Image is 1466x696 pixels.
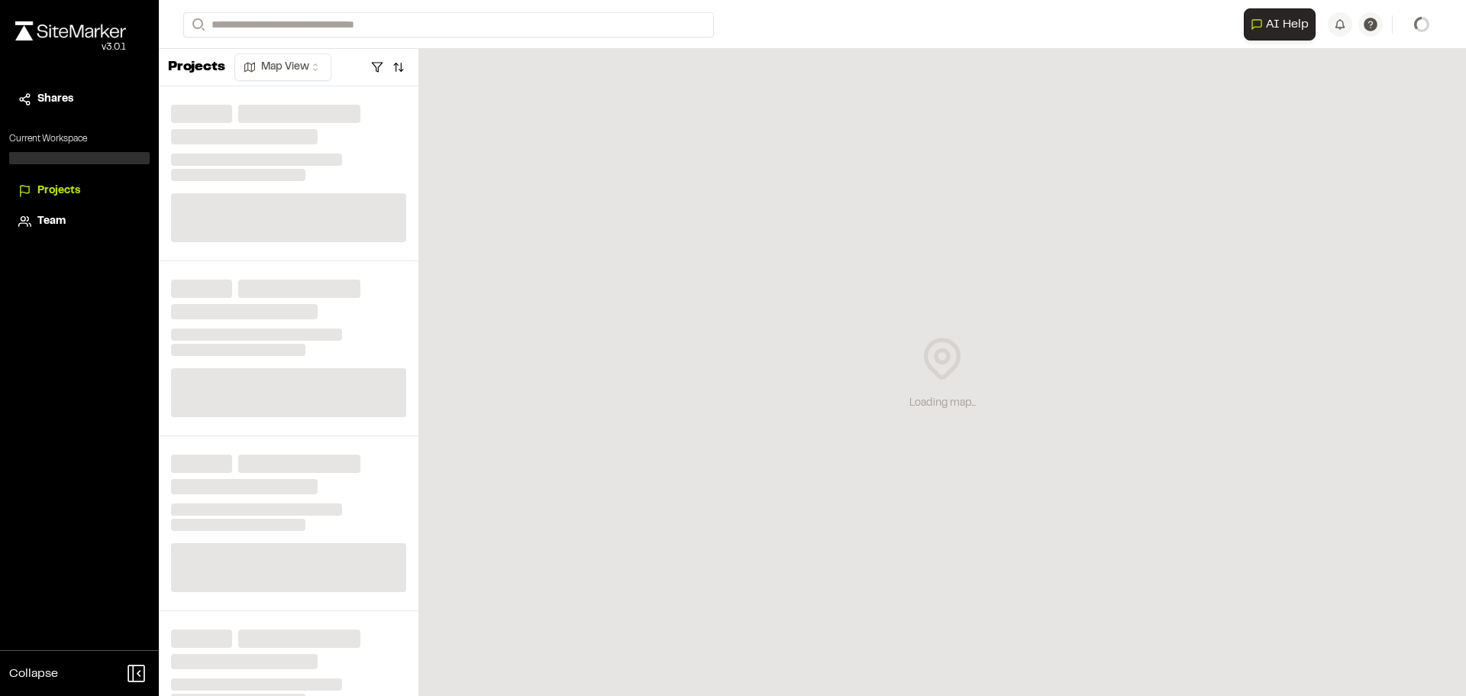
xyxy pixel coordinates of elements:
[909,395,976,412] div: Loading map...
[9,665,58,683] span: Collapse
[183,12,211,37] button: Search
[18,183,140,199] a: Projects
[37,213,66,230] span: Team
[18,91,140,108] a: Shares
[15,21,126,40] img: rebrand.png
[9,132,150,146] p: Current Workspace
[15,40,126,54] div: Oh geez...please don't...
[37,91,73,108] span: Shares
[168,57,225,78] p: Projects
[18,213,140,230] a: Team
[1266,15,1309,34] span: AI Help
[1244,8,1316,40] button: Open AI Assistant
[1244,8,1322,40] div: Open AI Assistant
[37,183,80,199] span: Projects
